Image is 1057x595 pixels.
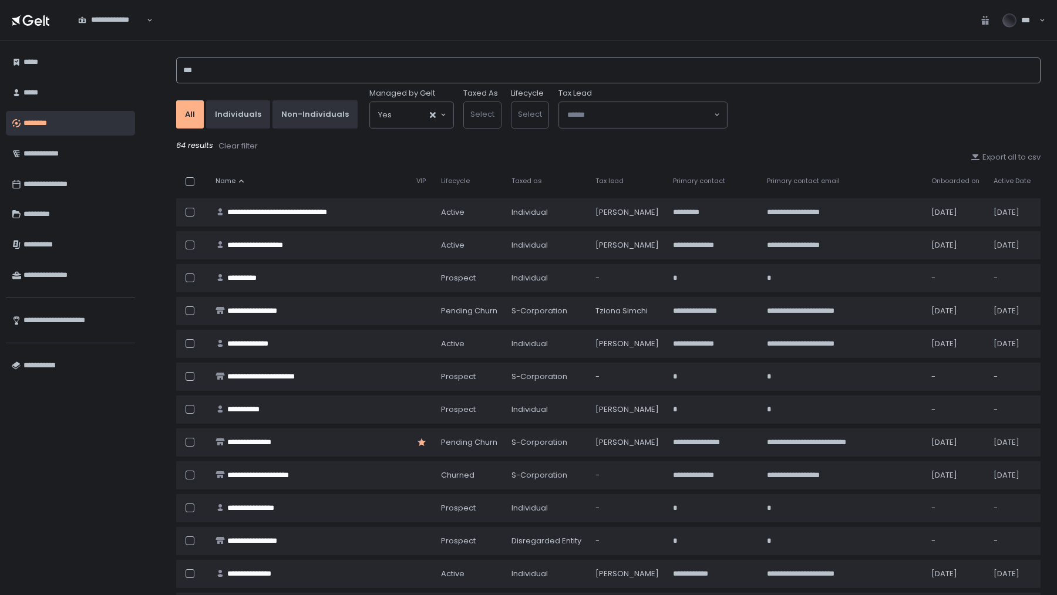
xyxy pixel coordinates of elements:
div: Individual [511,503,581,513]
div: [DATE] [931,339,979,349]
div: Search for option [559,102,727,128]
div: - [994,404,1031,415]
span: active [441,339,464,349]
div: - [931,503,979,513]
div: - [931,404,979,415]
span: Onboarded on [931,177,979,185]
div: - [931,371,979,382]
div: Individual [511,240,581,251]
button: All [176,100,204,129]
div: [DATE] [931,207,979,218]
span: prospect [441,404,476,415]
div: S-Corporation [511,470,581,481]
div: - [994,503,1031,513]
div: Search for option [370,102,453,128]
div: Disregarded Entity [511,536,581,546]
span: pending Churn [441,437,497,448]
button: Clear filter [218,140,258,152]
span: active [441,207,464,218]
div: [PERSON_NAME] [595,437,659,448]
label: Taxed As [463,88,498,99]
div: - [595,503,659,513]
span: Managed by Gelt [369,88,435,99]
div: [DATE] [994,569,1031,579]
span: Primary contact email [767,177,840,185]
div: S-Corporation [511,371,581,382]
div: S-Corporation [511,306,581,316]
span: Select [470,109,494,120]
div: - [595,371,659,382]
div: [PERSON_NAME] [595,339,659,349]
button: Export all to csv [971,152,1041,163]
button: Clear Selected [430,112,436,118]
span: Tax Lead [558,88,592,99]
div: - [994,273,1031,283]
div: Individual [511,339,581,349]
span: prospect [441,273,476,283]
span: prospect [441,503,476,513]
span: Name [216,177,235,185]
span: Primary contact [673,177,725,185]
div: Individuals [215,109,261,120]
div: [DATE] [994,470,1031,481]
span: active [441,569,464,579]
div: [PERSON_NAME] [595,207,659,218]
span: Tax lead [595,177,624,185]
div: Individual [511,569,581,579]
div: [PERSON_NAME] [595,569,659,579]
span: churned [441,470,474,481]
div: [DATE] [994,306,1031,316]
div: Search for option [70,8,153,32]
label: Lifecycle [511,88,544,99]
input: Search for option [392,109,429,121]
div: [DATE] [931,306,979,316]
div: 64 results [176,140,1041,152]
span: prospect [441,371,476,382]
span: Active Date [994,177,1031,185]
span: Yes [378,109,392,121]
div: [DATE] [994,437,1031,448]
span: Lifecycle [441,177,470,185]
div: [DATE] [931,470,979,481]
div: - [994,536,1031,546]
div: Clear filter [218,141,258,151]
div: - [595,536,659,546]
div: Individual [511,207,581,218]
input: Search for option [78,25,146,37]
span: Taxed as [511,177,542,185]
div: [DATE] [931,569,979,579]
div: Tziona Simchi [595,306,659,316]
input: Search for option [567,109,713,121]
div: [DATE] [994,240,1031,251]
div: [DATE] [931,240,979,251]
div: Individual [511,404,581,415]
div: - [931,273,979,283]
div: [DATE] [994,207,1031,218]
div: - [931,536,979,546]
span: active [441,240,464,251]
button: Non-Individuals [272,100,358,129]
div: - [994,371,1031,382]
div: S-Corporation [511,437,581,448]
div: [DATE] [931,437,979,448]
span: pending Churn [441,306,497,316]
div: All [185,109,195,120]
div: - [595,470,659,481]
span: prospect [441,536,476,546]
span: Select [518,109,542,120]
button: Individuals [206,100,270,129]
div: Non-Individuals [281,109,349,120]
div: [DATE] [994,339,1031,349]
div: Individual [511,273,581,283]
div: [PERSON_NAME] [595,240,659,251]
div: [PERSON_NAME] [595,404,659,415]
div: - [595,273,659,283]
span: VIP [416,177,426,185]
